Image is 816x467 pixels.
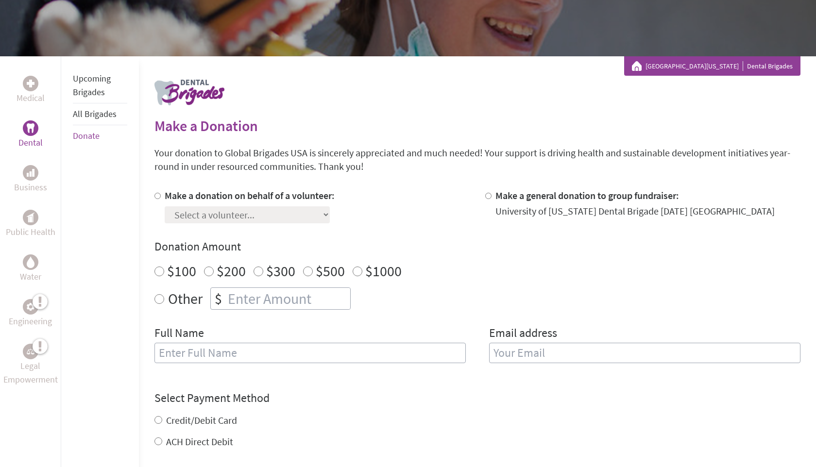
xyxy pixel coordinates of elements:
[165,189,335,201] label: Make a donation on behalf of a volunteer:
[27,80,34,87] img: Medical
[27,349,34,354] img: Legal Empowerment
[632,61,793,71] div: Dental Brigades
[6,210,55,239] a: Public HealthPublic Health
[154,146,800,173] p: Your donation to Global Brigades USA is sincerely appreciated and much needed! Your support is dr...
[20,254,41,284] a: WaterWater
[73,103,127,125] li: All Brigades
[17,91,45,105] p: Medical
[646,61,743,71] a: [GEOGRAPHIC_DATA][US_STATE]
[2,344,59,386] a: Legal EmpowermentLegal Empowerment
[23,299,38,315] div: Engineering
[14,165,47,194] a: BusinessBusiness
[23,254,38,270] div: Water
[168,287,203,310] label: Other
[166,435,233,448] label: ACH Direct Debit
[167,262,196,280] label: $100
[14,181,47,194] p: Business
[27,123,34,133] img: Dental
[211,288,226,309] div: $
[23,210,38,225] div: Public Health
[226,288,350,309] input: Enter Amount
[27,213,34,222] img: Public Health
[266,262,295,280] label: $300
[73,73,111,98] a: Upcoming Brigades
[27,256,34,267] img: Water
[217,262,246,280] label: $200
[154,80,224,105] img: logo-dental.png
[154,325,204,343] label: Full Name
[154,239,800,254] h4: Donation Amount
[154,343,466,363] input: Enter Full Name
[73,130,100,141] a: Donate
[18,120,43,150] a: DentalDental
[23,76,38,91] div: Medical
[17,76,45,105] a: MedicalMedical
[9,315,52,328] p: Engineering
[73,125,127,147] li: Donate
[6,225,55,239] p: Public Health
[2,359,59,386] p: Legal Empowerment
[166,414,237,426] label: Credit/Debit Card
[27,303,34,311] img: Engineering
[73,108,117,119] a: All Brigades
[154,390,800,406] h4: Select Payment Method
[495,189,679,201] label: Make a general donation to group fundraiser:
[20,270,41,284] p: Water
[489,343,800,363] input: Your Email
[18,136,43,150] p: Dental
[316,262,345,280] label: $500
[495,204,775,218] div: University of [US_STATE] Dental Brigade [DATE] [GEOGRAPHIC_DATA]
[489,325,557,343] label: Email address
[23,344,38,359] div: Legal Empowerment
[9,299,52,328] a: EngineeringEngineering
[23,120,38,136] div: Dental
[73,68,127,103] li: Upcoming Brigades
[27,169,34,177] img: Business
[23,165,38,181] div: Business
[365,262,402,280] label: $1000
[154,117,800,134] h2: Make a Donation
